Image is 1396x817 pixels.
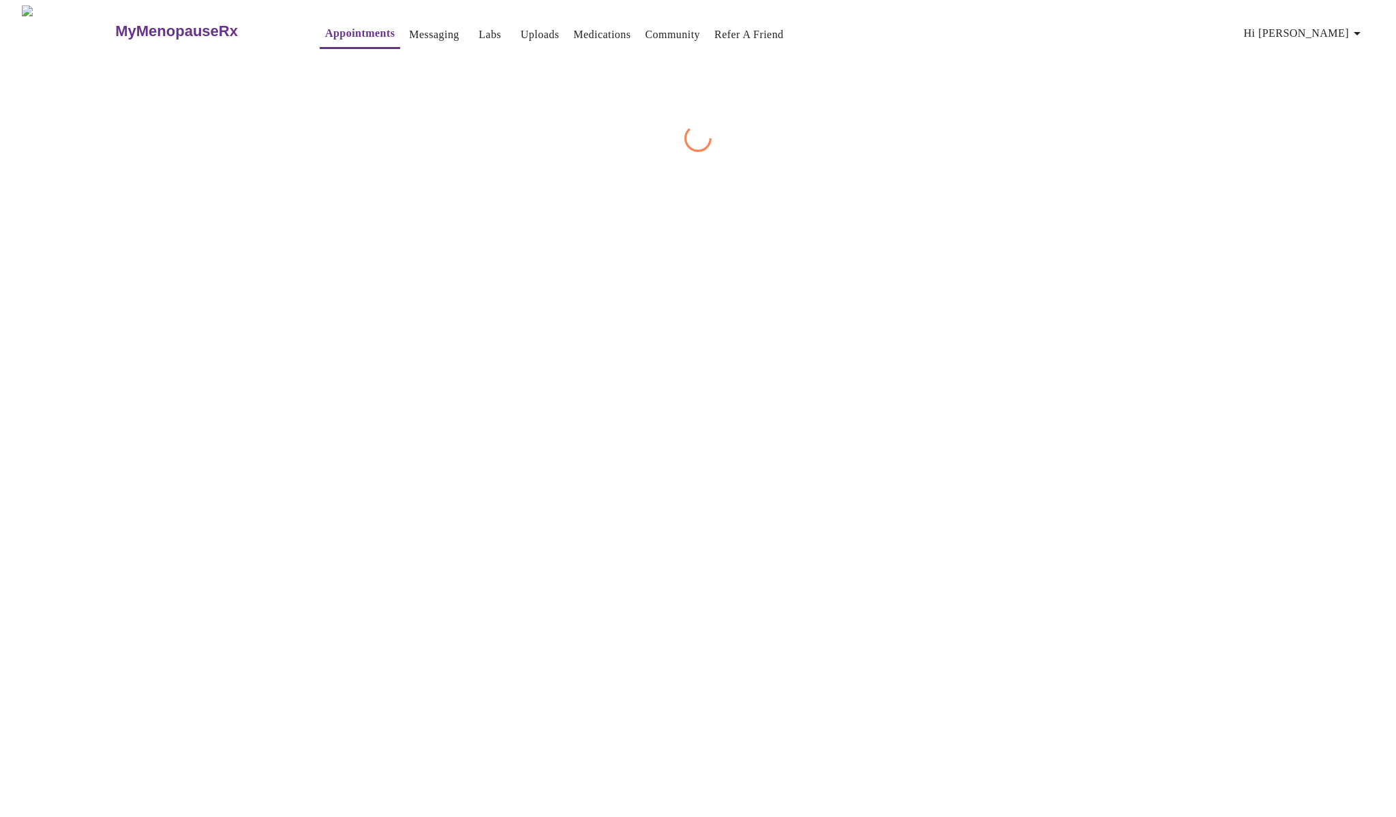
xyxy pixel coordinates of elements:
button: Uploads [515,21,565,48]
a: Messaging [409,25,459,44]
span: Hi [PERSON_NAME] [1244,24,1365,43]
a: Uploads [521,25,560,44]
h3: MyMenopauseRx [115,22,238,40]
button: Hi [PERSON_NAME] [1239,20,1371,47]
a: MyMenopauseRx [114,7,292,55]
a: Appointments [325,24,395,43]
a: Refer a Friend [714,25,784,44]
button: Appointments [320,20,400,49]
button: Medications [568,21,636,48]
a: Medications [573,25,631,44]
img: MyMenopauseRx Logo [22,5,114,57]
button: Messaging [404,21,464,48]
button: Refer a Friend [709,21,789,48]
a: Labs [479,25,501,44]
a: Community [645,25,700,44]
button: Labs [468,21,512,48]
button: Community [639,21,705,48]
